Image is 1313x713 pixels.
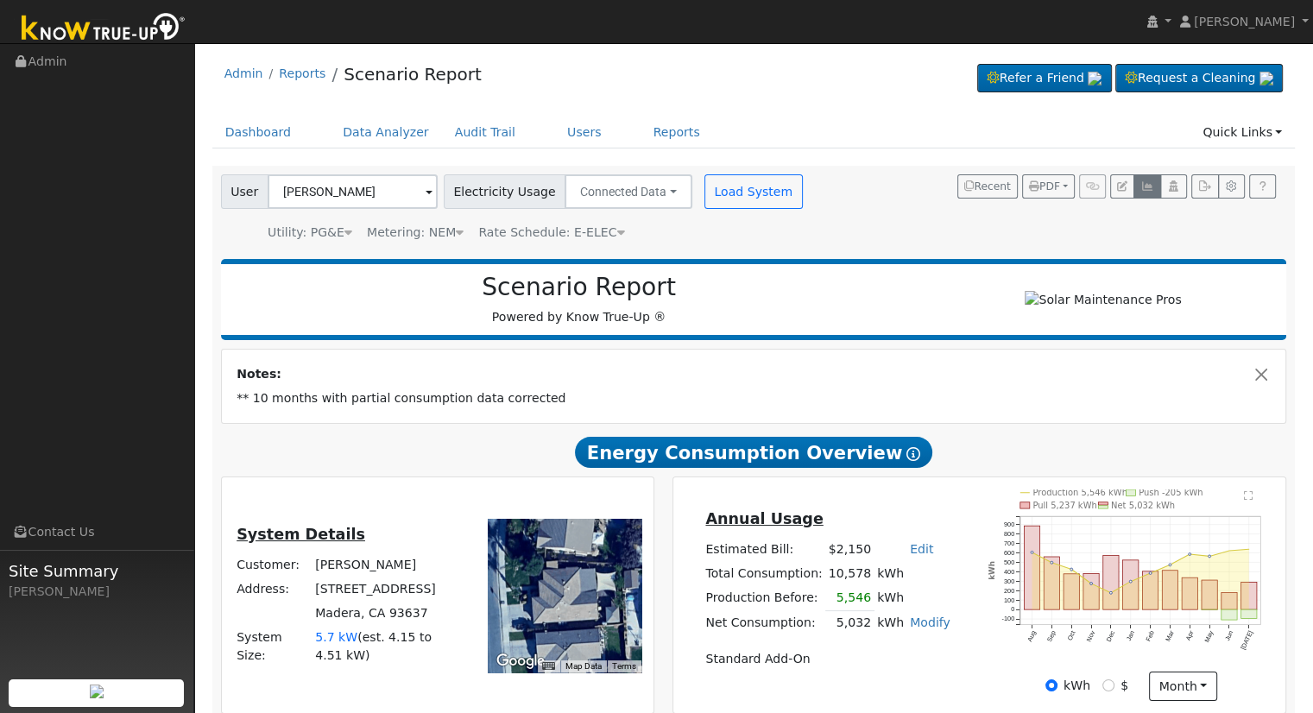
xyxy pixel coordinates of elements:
[874,610,907,635] td: kWh
[910,615,950,629] a: Modify
[237,526,365,543] u: System Details
[575,437,932,468] span: Energy Consumption Overview
[1083,574,1099,610] rect: onclick=""
[357,630,363,644] span: (
[330,117,442,148] a: Data Analyzer
[1228,550,1231,552] circle: onclick=""
[1090,583,1093,585] circle: onclick=""
[825,537,874,561] td: $2,150
[279,66,325,80] a: Reports
[1241,583,1257,610] rect: onclick=""
[1133,174,1160,199] button: Multi-Series Graph
[1045,679,1057,691] input: kWh
[234,626,312,668] td: System Size:
[1105,629,1117,643] text: Dec
[1004,596,1014,604] text: 100
[1253,365,1271,383] button: Close
[268,224,352,242] div: Utility: PG&E
[1004,539,1014,547] text: 700
[212,117,305,148] a: Dashboard
[1221,593,1237,610] rect: onclick=""
[1031,552,1033,554] circle: onclick=""
[1244,490,1253,501] text: 
[1223,630,1234,643] text: Jun
[874,561,954,585] td: kWh
[1191,174,1218,199] button: Export Interval Data
[9,559,185,583] span: Site Summary
[1026,630,1038,644] text: Aug
[234,552,312,577] td: Customer:
[234,387,1274,411] td: ** 10 months with partial consumption data corrected
[825,586,874,611] td: 5,546
[565,660,602,672] button: Map Data
[1190,117,1295,148] a: Quick Links
[1149,672,1217,701] button: month
[312,552,464,577] td: [PERSON_NAME]
[492,650,549,672] img: Google
[1139,489,1203,498] text: Push -205 kWh
[315,630,432,662] span: est. 4.15 to 4.51 kW
[221,174,268,209] span: User
[1125,630,1136,643] text: Jan
[1247,548,1250,551] circle: onclick=""
[1011,606,1014,614] text: 0
[1164,629,1176,643] text: Mar
[825,610,874,635] td: 5,032
[1239,630,1254,652] text: [DATE]
[703,610,825,635] td: Net Consumption:
[1045,630,1057,644] text: Sep
[1070,568,1073,571] circle: onclick=""
[1120,677,1128,695] label: $
[1064,677,1090,695] label: kWh
[238,273,919,302] h2: Scenario Report
[1102,679,1114,691] input: $
[1024,527,1039,610] rect: onclick=""
[9,583,185,601] div: [PERSON_NAME]
[237,367,281,381] strong: Notes:
[1002,615,1015,623] text: -100
[1189,553,1191,556] circle: onclick=""
[703,561,825,585] td: Total Consumption:
[1066,630,1077,642] text: Oct
[542,660,554,672] button: Keyboard shortcuts
[1115,64,1283,93] a: Request a Cleaning
[442,117,528,148] a: Audit Trail
[1110,592,1113,595] circle: onclick=""
[444,174,565,209] span: Electricity Usage
[565,174,692,209] button: Connected Data
[1129,581,1132,584] circle: onclick=""
[705,510,823,527] u: Annual Usage
[365,648,370,662] span: )
[1221,610,1237,621] rect: onclick=""
[1202,580,1217,609] rect: onclick=""
[1025,291,1181,309] img: Solar Maintenance Pros
[224,66,263,80] a: Admin
[1004,558,1014,566] text: 500
[910,542,933,556] a: Edit
[312,602,464,626] td: Madera, CA 93637
[703,586,825,611] td: Production Before:
[1162,571,1177,609] rect: onclick=""
[704,174,803,209] button: Load System
[1203,629,1215,644] text: May
[1110,174,1134,199] button: Edit User
[312,577,464,602] td: [STREET_ADDRESS]
[1194,15,1295,28] span: [PERSON_NAME]
[1160,174,1187,199] button: Login As
[1004,587,1014,595] text: 200
[703,537,825,561] td: Estimated Bill:
[1111,501,1175,510] text: Net 5,032 kWh
[874,586,907,611] td: kWh
[1064,574,1079,609] rect: onclick=""
[1145,630,1156,643] text: Feb
[1004,549,1014,557] text: 600
[612,661,636,671] a: Terms
[230,273,929,326] div: Powered by Know True-Up ®
[1149,572,1152,575] circle: onclick=""
[703,647,953,672] td: Standard Add-On
[478,225,624,239] span: Alias: H3EELECN
[1051,562,1053,565] circle: onclick=""
[1004,521,1014,528] text: 900
[641,117,713,148] a: Reports
[1029,180,1060,192] span: PDF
